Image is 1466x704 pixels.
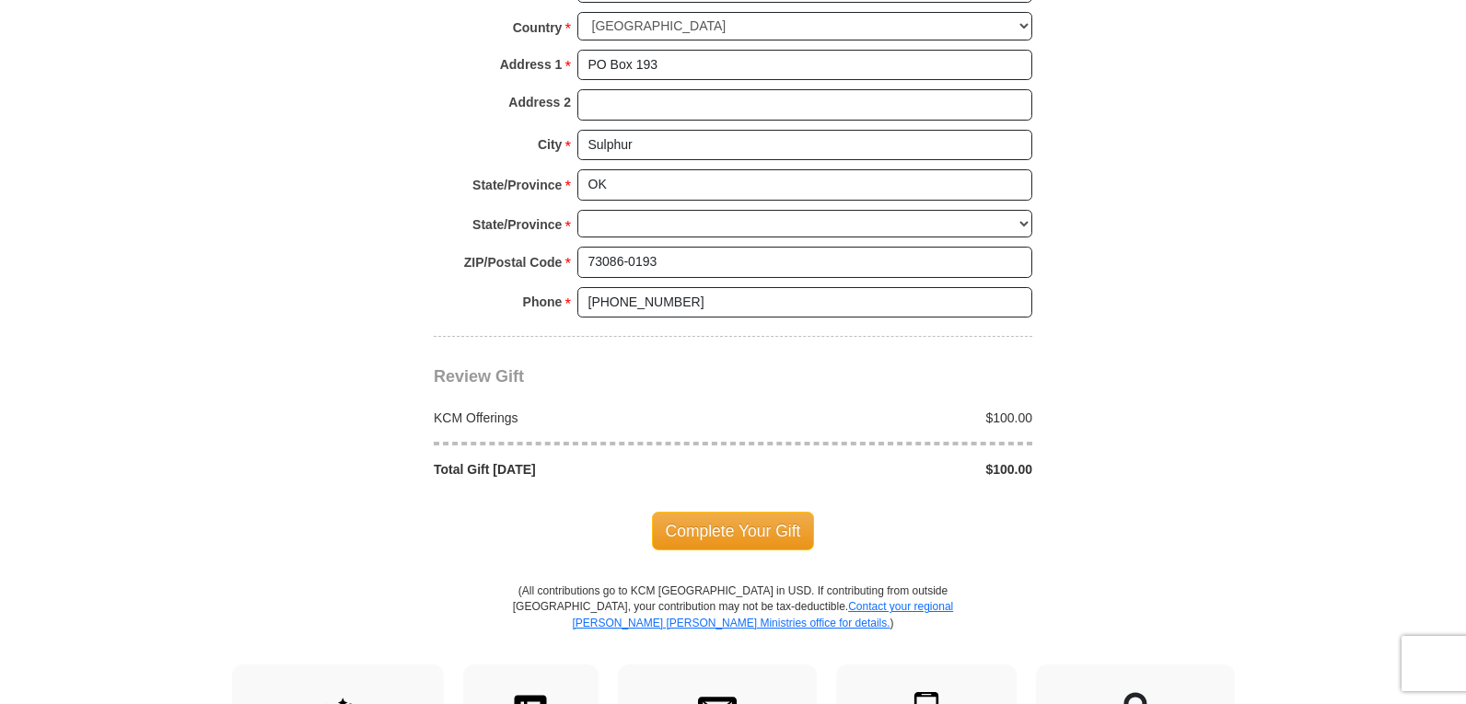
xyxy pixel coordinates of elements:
strong: ZIP/Postal Code [464,249,563,275]
strong: Phone [523,289,563,315]
strong: Country [513,15,563,40]
div: $100.00 [733,409,1042,427]
strong: State/Province [472,212,562,237]
strong: Address 1 [500,52,563,77]
p: (All contributions go to KCM [GEOGRAPHIC_DATA] in USD. If contributing from outside [GEOGRAPHIC_D... [512,583,954,664]
strong: State/Province [472,172,562,198]
strong: Address 2 [508,89,571,115]
span: Review Gift [434,367,524,386]
div: KCM Offerings [425,409,734,427]
a: Contact your regional [PERSON_NAME] [PERSON_NAME] Ministries office for details. [572,600,953,629]
div: Total Gift [DATE] [425,460,734,479]
span: Complete Your Gift [652,512,815,550]
div: $100.00 [733,460,1042,479]
strong: City [538,132,562,157]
